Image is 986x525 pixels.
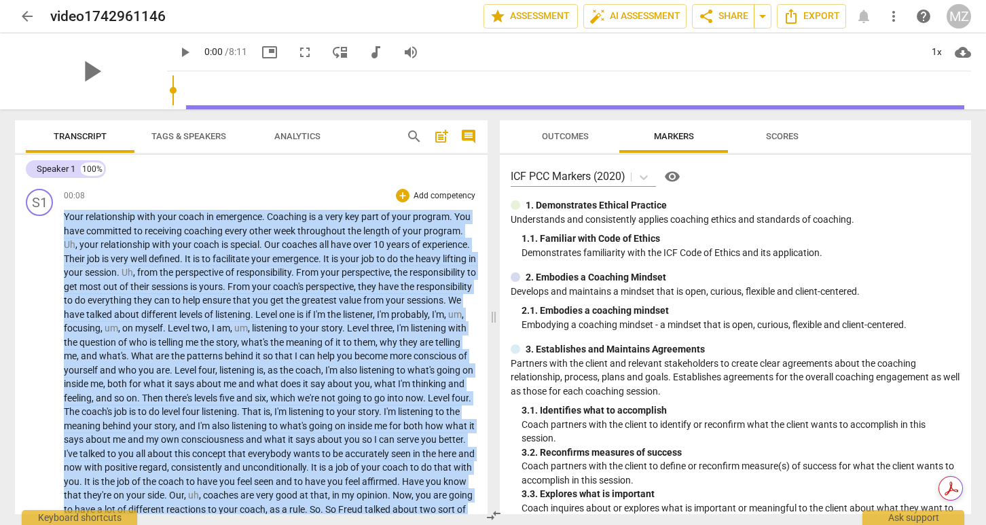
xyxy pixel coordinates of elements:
[289,323,300,333] span: to
[450,211,454,222] span: .
[323,253,331,264] span: It
[390,267,394,278] span: ,
[448,323,467,333] span: with
[391,309,428,320] span: probably
[19,8,35,24] span: arrow_back
[185,337,200,348] span: me
[22,510,137,525] div: Keyboard shortcuts
[105,323,118,333] span: Filler word
[486,507,502,524] span: compare_arrows
[225,225,249,236] span: every
[321,323,342,333] span: story
[885,8,902,24] span: more_vert
[526,342,705,357] p: 3. Establishes and Maintains Agreements
[101,323,105,333] span: ,
[339,295,363,306] span: value
[217,323,230,333] span: am
[81,350,99,361] span: and
[86,211,137,222] span: relationship
[158,337,185,348] span: telling
[141,309,179,320] span: different
[373,309,377,320] span: ,
[50,8,166,25] h2: video1742961146
[286,295,302,306] span: the
[433,128,450,145] span: post_add
[191,323,208,333] span: two
[270,295,286,306] span: get
[416,253,443,264] span: heavy
[319,239,331,250] span: all
[204,309,215,320] span: of
[230,239,259,250] span: special
[443,295,448,306] span: .
[661,166,683,187] button: Help
[64,365,100,376] span: yourself
[122,323,135,333] span: on
[221,239,230,250] span: is
[363,225,392,236] span: length
[335,337,343,348] span: it
[403,44,419,60] span: volume_up
[111,253,130,264] span: very
[407,295,443,306] span: sessions
[133,267,137,278] span: ,
[255,309,279,320] span: Level
[378,281,401,292] span: have
[416,281,472,292] span: responsibility
[331,253,340,264] span: is
[318,211,325,222] span: a
[64,267,85,278] span: your
[64,295,75,306] span: to
[387,253,400,264] span: do
[156,350,171,361] span: are
[286,337,325,348] span: meaning
[458,126,479,147] button: Show/Hide comments
[354,281,358,292] span: ,
[363,295,386,306] span: from
[154,295,172,306] span: can
[692,4,754,29] button: Share
[321,267,342,278] span: your
[208,323,212,333] span: ,
[199,281,223,292] span: yours
[216,211,262,222] span: emergence
[400,253,416,264] span: the
[386,239,412,250] span: years
[264,239,282,250] span: Our
[122,267,133,278] span: Filler word
[331,239,353,250] span: have
[403,225,424,236] span: your
[371,323,392,333] span: three
[212,323,217,333] span: I
[469,253,476,264] span: in
[255,350,263,361] span: it
[172,295,183,306] span: to
[409,267,467,278] span: responsibility
[117,267,122,278] span: .
[424,225,460,236] span: program
[131,350,156,361] span: What
[412,239,422,250] span: of
[522,246,960,260] p: Demonstrates familiarity with the ICF Code of Ethics and its application.
[274,225,297,236] span: week
[396,189,409,202] div: Add outcome
[179,309,204,320] span: levels
[420,337,435,348] span: are
[77,350,81,361] span: ,
[345,211,361,222] span: key
[274,131,321,141] span: Analytics
[348,225,363,236] span: the
[241,337,270,348] span: what's
[149,337,158,348] span: is
[511,168,625,184] p: ICF PCC Markers (2020)
[273,281,306,292] span: coach's
[460,225,463,236] span: .
[130,253,149,264] span: well
[87,253,102,264] span: job
[589,8,606,24] span: auto_fix_high
[261,44,278,60] span: picture_in_picture
[915,8,932,24] span: help
[361,211,381,222] span: part
[428,309,432,320] span: ,
[526,270,666,285] p: 2. Embodies a Coaching Mindset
